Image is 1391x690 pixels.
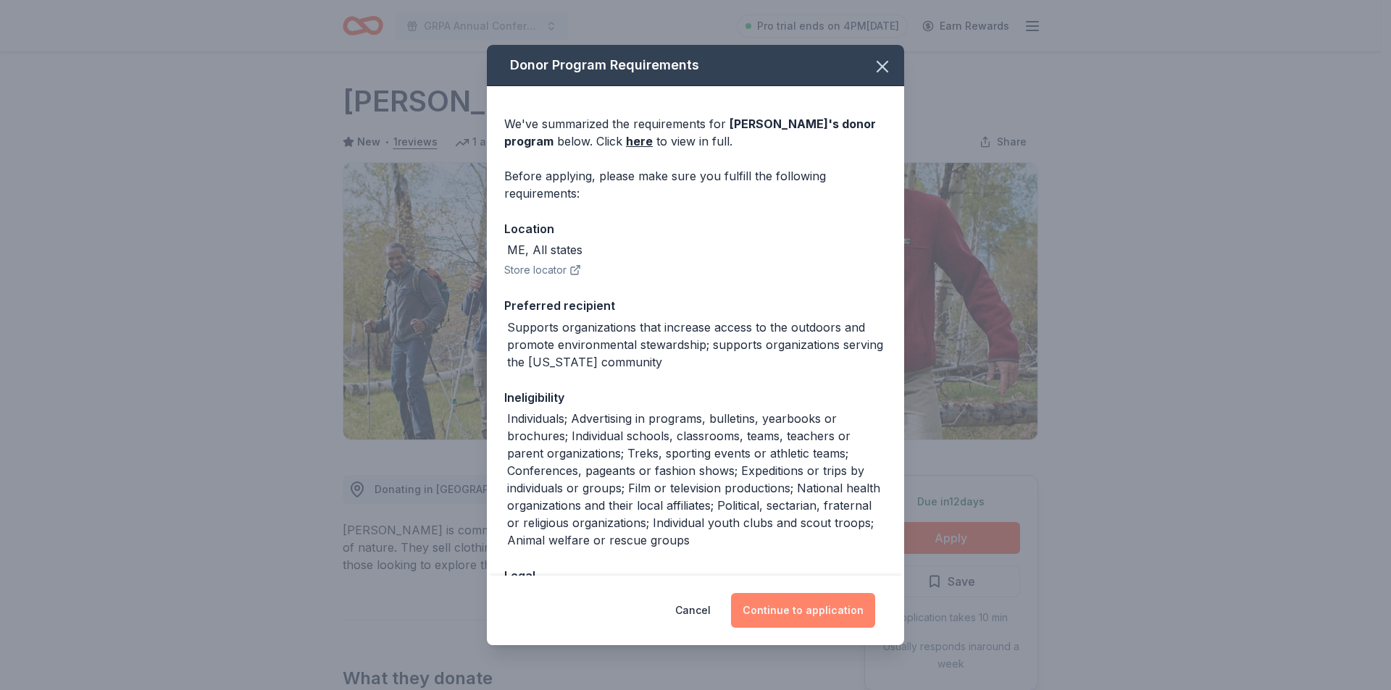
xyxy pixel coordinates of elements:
div: Supports organizations that increase access to the outdoors and promote environmental stewardship... [507,319,887,371]
button: Continue to application [731,593,875,628]
div: Legal [504,566,887,585]
div: We've summarized the requirements for below. Click to view in full. [504,115,887,150]
div: ME, All states [507,241,582,258]
button: Store locator [504,261,581,279]
div: Donor Program Requirements [487,45,904,86]
div: Ineligibility [504,388,887,407]
button: Cancel [675,593,711,628]
div: Preferred recipient [504,296,887,315]
div: Location [504,219,887,238]
div: Before applying, please make sure you fulfill the following requirements: [504,167,887,202]
div: Individuals; Advertising in programs, bulletins, yearbooks or brochures; Individual schools, clas... [507,410,887,549]
a: here [626,132,653,150]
